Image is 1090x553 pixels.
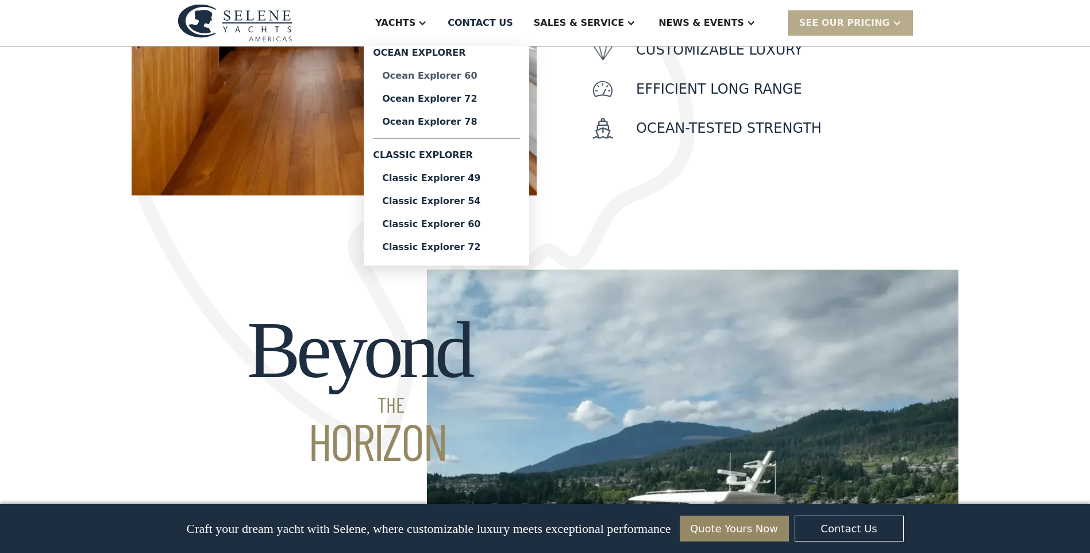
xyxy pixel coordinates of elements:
[373,236,520,259] a: Classic Explorer 72
[795,516,904,542] a: Contact Us
[382,94,511,103] div: Ocean Explorer 72
[247,306,471,467] h2: Beyond
[534,16,624,30] div: Sales & Service
[373,144,520,167] div: Classic Explorer
[186,521,671,536] p: Craft your dream yacht with Selene, where customizable luxury meets exceptional performance
[592,40,613,60] img: icon
[382,197,511,206] div: Classic Explorer 54
[382,117,511,126] div: Ocean Explorer 78
[382,174,511,183] div: Classic Explorer 49
[373,213,520,236] a: Classic Explorer 60
[373,167,520,190] a: Classic Explorer 49
[658,16,744,30] div: News & EVENTS
[382,220,511,229] div: Classic Explorer 60
[373,64,520,87] a: Ocean Explorer 60
[680,516,789,542] a: Quote Yours Now
[448,16,513,30] div: Contact US
[364,46,529,266] nav: Yachts
[788,10,913,35] div: SEE Our Pricing
[382,243,511,252] div: Classic Explorer 72
[373,87,520,110] a: Ocean Explorer 72
[247,394,471,415] span: THE
[636,79,802,99] p: Efficient Long Range
[373,190,520,213] a: Classic Explorer 54
[373,46,520,64] div: Ocean Explorer
[247,415,471,467] span: HORIZON
[799,16,890,30] div: SEE Our Pricing
[636,40,803,60] p: customizable luxury
[375,16,415,30] div: Yachts
[382,71,511,80] div: Ocean Explorer 60
[373,110,520,133] a: Ocean Explorer 78
[636,118,822,139] p: Ocean-Tested Strength
[178,4,292,41] img: logo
